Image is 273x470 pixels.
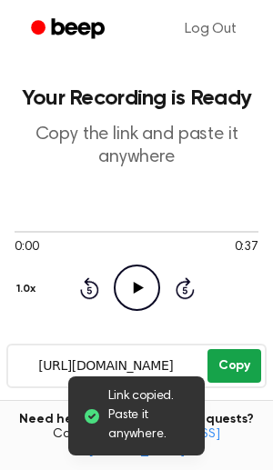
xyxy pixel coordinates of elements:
button: Copy [207,349,261,383]
button: 1.0x [15,274,42,305]
span: Link copied. Paste it anywhere. [108,387,190,445]
h1: Your Recording is Ready [15,87,258,109]
a: Log Out [167,7,255,51]
span: Contact us [11,427,262,459]
span: 0:00 [15,238,38,257]
span: 0:37 [235,238,258,257]
p: Copy the link and paste it anywhere [15,124,258,169]
a: Beep [18,12,121,47]
a: [EMAIL_ADDRESS][DOMAIN_NAME] [88,428,220,457]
